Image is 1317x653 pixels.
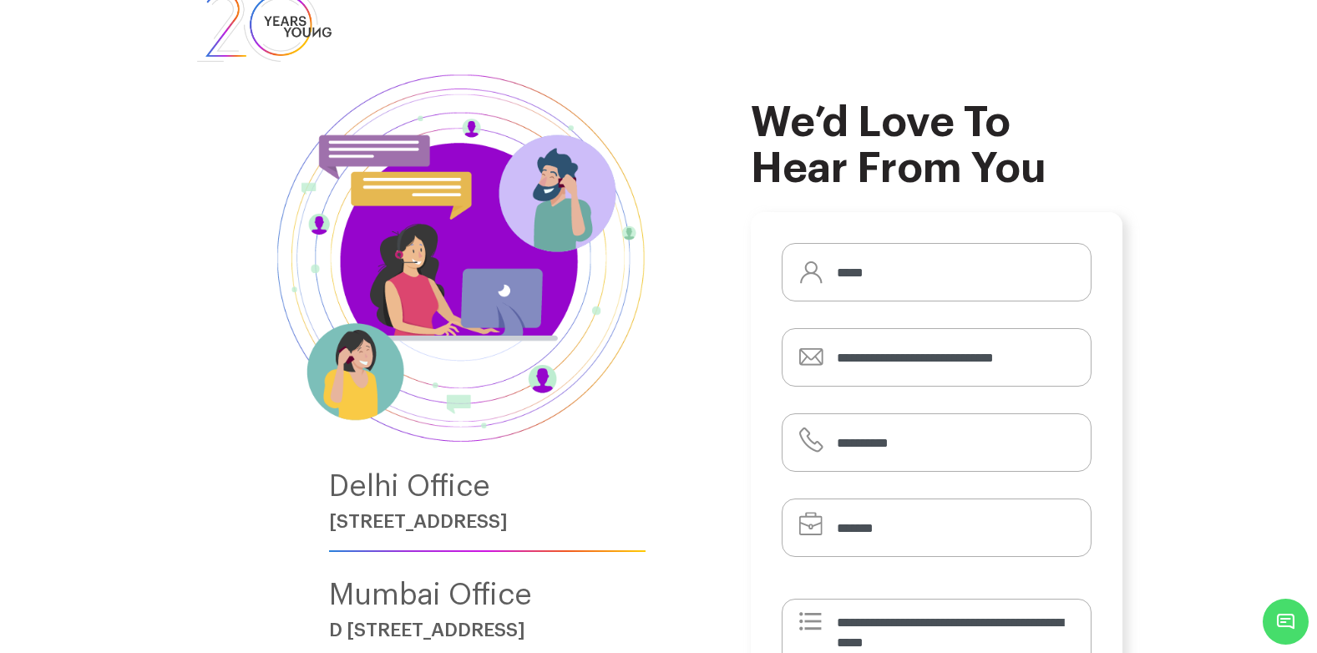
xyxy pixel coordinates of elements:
h4: Mumbai Office [329,579,646,611]
h6: D [STREET_ADDRESS] [329,620,646,640]
span: Chat Widget [1263,599,1309,645]
h2: We’d Love to Hear From You [751,100,1122,192]
h4: Delhi Office [329,470,646,503]
h6: [STREET_ADDRESS] [329,511,646,532]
